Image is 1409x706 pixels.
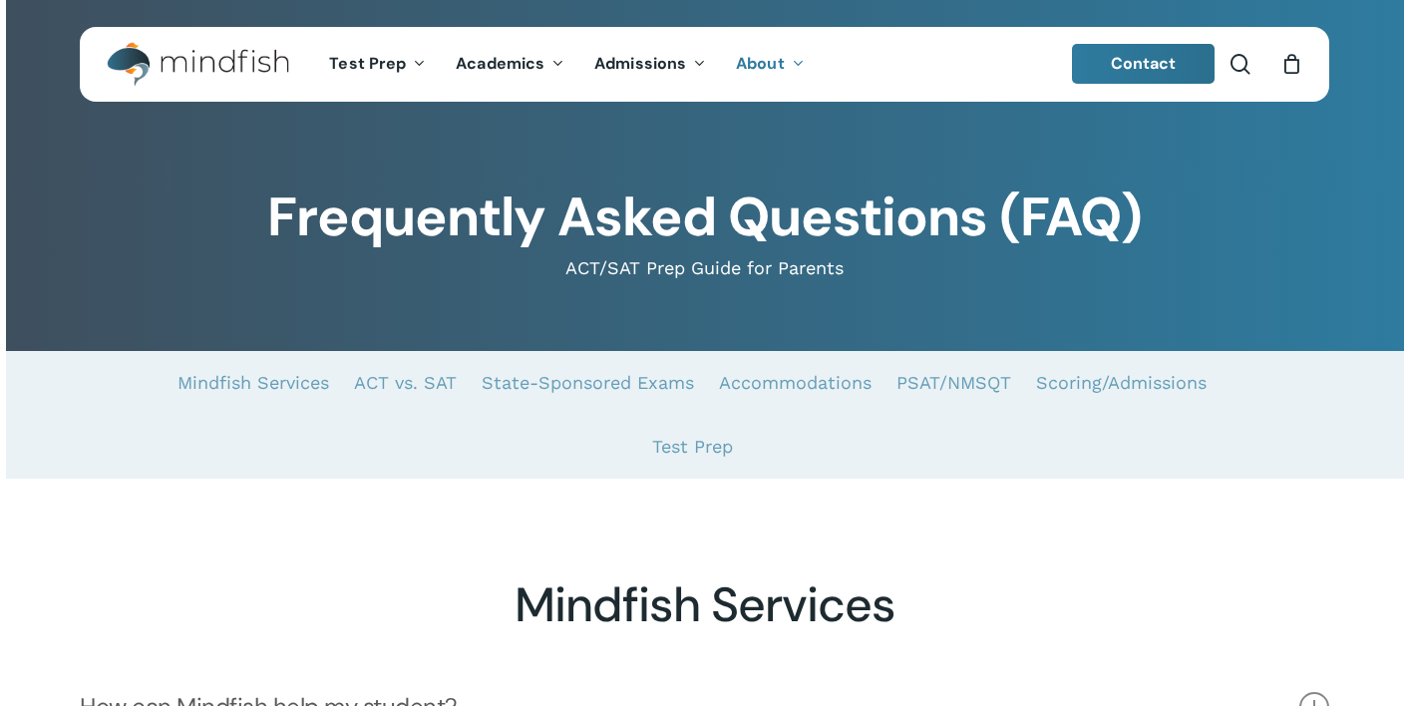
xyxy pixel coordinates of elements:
[456,53,544,74] span: Academics
[579,56,721,73] a: Admissions
[314,56,441,73] a: Test Prep
[719,351,872,415] a: Accommodations
[329,53,406,74] span: Test Prep
[80,27,1329,102] header: Main Menu
[1111,53,1177,74] span: Contact
[652,415,733,479] a: Test Prep
[80,576,1329,634] h2: Mindfish Services
[1280,53,1302,75] a: Cart
[354,351,457,415] a: ACT vs. SAT
[721,56,820,73] a: About
[736,53,785,74] span: About
[314,27,819,102] nav: Main Menu
[896,351,1011,415] a: PSAT/NMSQT
[1036,351,1207,415] a: Scoring/Admissions
[80,256,1329,280] p: ACT/SAT Prep Guide for Parents
[80,185,1329,249] h1: Frequently Asked Questions (FAQ)
[1072,44,1216,84] a: Contact
[177,351,329,415] a: Mindfish Services
[482,351,694,415] a: State-Sponsored Exams
[441,56,579,73] a: Academics
[594,53,686,74] span: Admissions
